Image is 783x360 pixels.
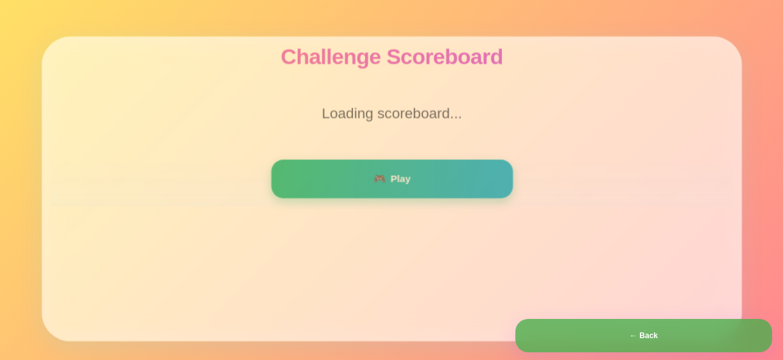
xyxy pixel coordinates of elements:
button: 🎮Play [263,149,520,190]
p: Loading scoreboard... [317,89,466,110]
h1: Challenge Scoreboard [32,27,752,53]
button: Back to My Challenges [515,319,772,352]
span: Play [390,162,411,177]
span: 🎮 [372,162,385,177]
